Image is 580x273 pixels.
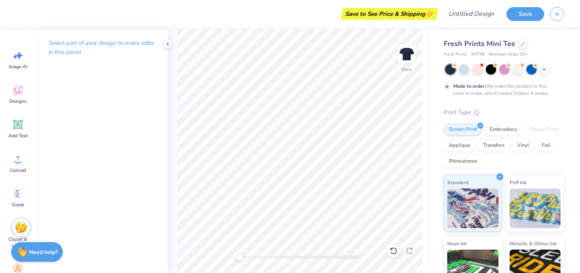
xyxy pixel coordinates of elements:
[537,140,555,152] div: Foil
[8,133,27,139] span: Add Text
[12,202,24,208] span: Greek
[48,38,155,57] p: Select part of your design to make edits in this panel
[444,124,482,136] div: Screen Print
[10,167,26,173] span: Upload
[399,46,415,62] img: Back
[425,9,434,18] span: 👉
[510,239,557,248] span: Metallic & Glitter Ink
[447,188,499,228] img: Standard
[343,8,436,20] div: Save to See Price & Shipping
[510,178,526,186] span: Puff Ink
[485,124,522,136] div: Embroidery
[478,140,510,152] div: Transfers
[29,248,58,256] strong: Need help?
[512,140,534,152] div: Vinyl
[444,108,564,117] div: Print Type
[453,83,486,89] strong: Made to order:
[447,239,467,248] span: Neon Ink
[444,140,475,152] div: Applique
[444,51,467,58] span: Fresh Prints
[453,83,551,97] div: We make this product in this color to order, which means it takes 4 weeks.
[510,188,561,228] img: Puff Ink
[442,6,500,22] input: Untitled Design
[9,98,27,104] span: Designs
[489,51,528,58] span: Minimum Order: 50 +
[525,124,563,136] div: Digital Print
[9,63,27,70] span: Image AI
[444,156,482,167] div: Rhinestones
[402,66,412,73] div: Back
[236,253,244,261] div: Accessibility label
[471,51,485,58] span: # FP38
[506,7,544,21] button: Save
[444,39,515,48] span: Fresh Prints Mini Tee
[5,236,31,249] span: Clipart & logos
[447,178,468,186] span: Standard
